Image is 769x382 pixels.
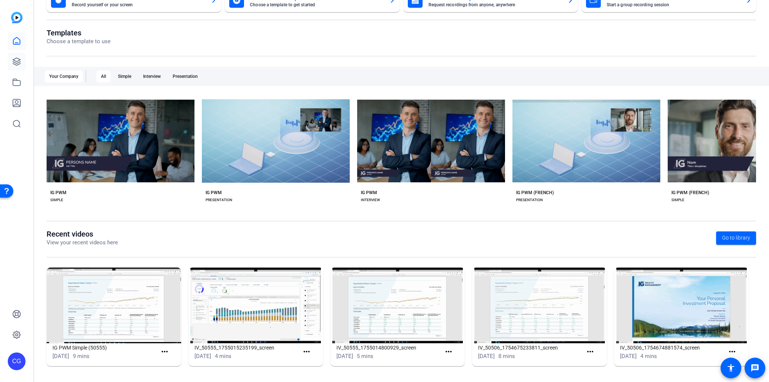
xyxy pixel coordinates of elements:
[47,238,118,247] p: View your recent videos here
[336,343,441,352] h1: IV_50555_1755014800929_screen
[47,268,181,343] img: IG PWM Simple (50555)
[722,234,750,242] span: Go to library
[139,70,165,82] div: Interview
[194,353,211,359] span: [DATE]
[716,231,756,245] a: Go to library
[726,364,735,372] mat-icon: accessibility
[620,343,725,352] h1: IV_50506_1754674881574_screen
[751,364,759,372] mat-icon: message
[357,353,373,359] span: 5 mins
[336,353,353,359] span: [DATE]
[189,268,323,343] img: IV_50555_1755015235199_screen
[620,353,637,359] span: [DATE]
[607,3,740,7] mat-card-subtitle: Start a group recording session
[206,197,232,203] div: PRESENTATION
[478,353,495,359] span: [DATE]
[50,197,63,203] div: SIMPLE
[250,3,383,7] mat-card-subtitle: Choose a template to get started
[114,70,136,82] div: Simple
[73,353,89,359] span: 9 mins
[516,197,543,203] div: PRESENTATION
[516,190,554,196] div: IG PWM (FRENCH)
[215,353,231,359] span: 4 mins
[671,190,709,196] div: IG PWM (FRENCH)
[586,347,595,357] mat-icon: more_horiz
[11,12,23,23] img: blue-gradient.svg
[302,347,311,357] mat-icon: more_horiz
[331,268,465,343] img: IV_50555_1755014800929_screen
[640,353,657,359] span: 4 mins
[671,197,684,203] div: SIMPLE
[45,70,83,82] div: Your Company
[498,353,515,359] span: 8 mins
[194,343,299,352] h1: IV_50555_1755015235199_screen
[361,197,380,203] div: INTERVIEW
[47,230,118,238] h1: Recent videos
[52,353,69,359] span: [DATE]
[168,70,202,82] div: Presentation
[8,352,26,370] div: CG
[428,3,562,7] mat-card-subtitle: Request recordings from anyone, anywhere
[52,343,157,352] h1: IG PWM Simple (50555)
[72,3,205,7] mat-card-subtitle: Record yourself or your screen
[478,343,583,352] h1: IV_50506_1754675233811_screen
[206,190,222,196] div: IG PWM
[728,347,737,357] mat-icon: more_horiz
[160,347,169,357] mat-icon: more_horiz
[472,268,607,343] img: IV_50506_1754675233811_screen
[361,190,377,196] div: IG PWM
[47,37,111,46] p: Choose a template to use
[96,70,111,82] div: All
[614,268,749,343] img: IV_50506_1754674881574_screen
[47,28,111,37] h1: Templates
[50,190,67,196] div: IG PWM
[444,347,453,357] mat-icon: more_horiz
